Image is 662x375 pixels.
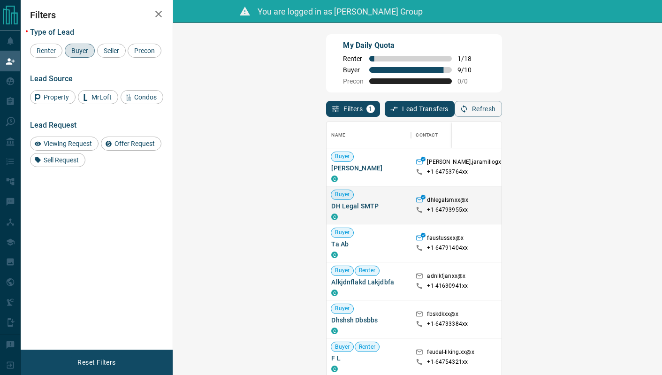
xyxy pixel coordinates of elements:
[427,234,464,244] p: faustussxx@x
[331,252,338,258] div: condos.ca
[343,55,364,62] span: Renter
[385,101,455,117] button: Lead Transfers
[427,244,468,252] p: +1- 64791404xx
[258,7,423,16] span: You are logged in as [PERSON_NAME] Group
[30,44,62,58] div: Renter
[331,343,353,351] span: Buyer
[331,267,353,275] span: Buyer
[30,121,76,130] span: Lead Request
[111,140,158,147] span: Offer Request
[65,44,95,58] div: Buyer
[326,101,380,117] button: Filters1
[367,106,374,112] span: 1
[40,140,95,147] span: Viewing Request
[411,122,486,148] div: Contact
[331,201,406,211] span: DH Legal SMTP
[331,163,406,173] span: [PERSON_NAME]
[331,290,338,296] div: condos.ca
[331,191,353,199] span: Buyer
[427,206,468,214] p: +1- 64793955xx
[131,93,160,101] span: Condos
[30,28,74,37] span: Type of Lead
[71,354,122,370] button: Reset Filters
[331,229,353,237] span: Buyer
[88,93,115,101] span: MrLoft
[427,282,468,290] p: +1- 41630941xx
[331,214,338,220] div: condos.ca
[68,47,91,54] span: Buyer
[355,343,379,351] span: Renter
[427,196,468,206] p: dhlegalsmxx@x
[427,348,474,358] p: feudal-liking.xx@x
[427,310,458,320] p: fbskdkxx@x
[427,320,468,328] p: +1- 64733384xx
[427,272,465,282] p: adnlkfjanxx@x
[30,153,85,167] div: Sell Request
[457,77,478,85] span: 0 / 0
[427,158,512,168] p: [PERSON_NAME].jaramillogxx@x
[40,156,82,164] span: Sell Request
[128,44,161,58] div: Precon
[131,47,158,54] span: Precon
[30,74,73,83] span: Lead Source
[343,77,364,85] span: Precon
[457,55,478,62] span: 1 / 18
[331,366,338,372] div: condos.ca
[331,353,406,363] span: F L
[100,47,122,54] span: Seller
[331,277,406,287] span: Alkjdnflakd Lakjdbfa
[343,66,364,74] span: Buyer
[331,122,345,148] div: Name
[457,66,478,74] span: 9 / 10
[30,9,163,21] h2: Filters
[327,122,411,148] div: Name
[30,90,76,104] div: Property
[427,358,468,366] p: +1- 64754321xx
[343,40,478,51] p: My Daily Quota
[355,267,379,275] span: Renter
[331,239,406,249] span: Ta Ab
[40,93,72,101] span: Property
[30,137,99,151] div: Viewing Request
[331,153,353,161] span: Buyer
[331,328,338,334] div: condos.ca
[331,315,406,325] span: Dhshsh Dbsbbs
[427,168,468,176] p: +1- 64753764xx
[416,122,438,148] div: Contact
[97,44,126,58] div: Seller
[121,90,163,104] div: Condos
[331,305,353,313] span: Buyer
[455,101,502,117] button: Refresh
[33,47,59,54] span: Renter
[78,90,118,104] div: MrLoft
[101,137,161,151] div: Offer Request
[331,176,338,182] div: condos.ca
